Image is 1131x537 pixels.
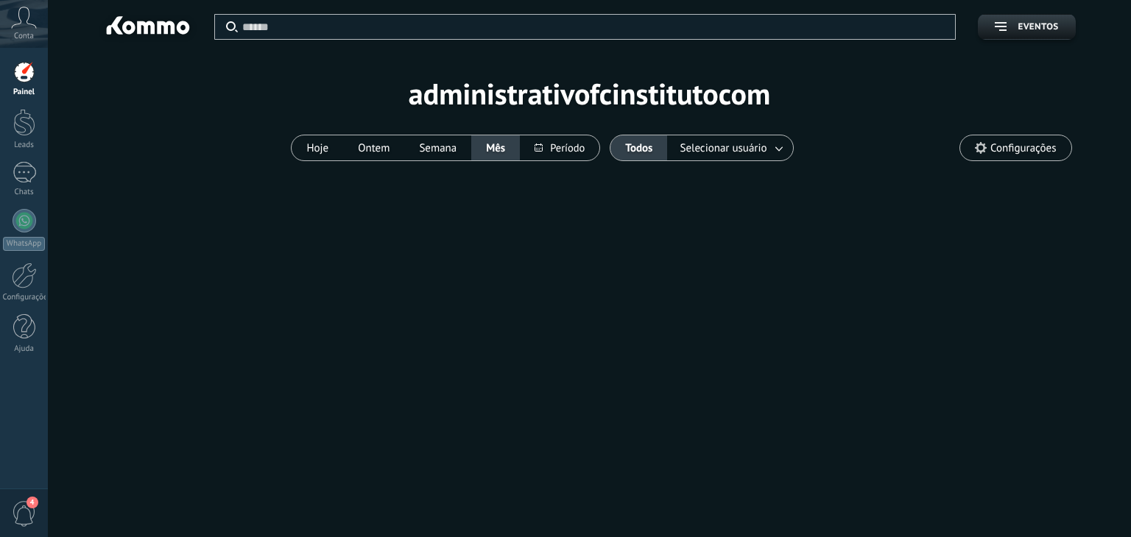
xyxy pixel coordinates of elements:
[14,32,34,41] span: Conta
[343,135,404,160] button: Ontem
[990,142,1056,154] span: Configurações
[3,237,45,251] div: WhatsApp
[292,135,343,160] button: Hoje
[3,293,46,302] div: Configurações
[1018,22,1058,32] span: Eventos
[3,344,46,354] div: Ajuda
[27,497,38,508] span: 4
[404,135,471,160] button: Semana
[3,141,46,150] div: Leads
[471,135,520,160] button: Mês
[3,88,46,97] div: Painel
[667,135,792,160] button: Selecionar usuário
[3,188,46,197] div: Chats
[677,138,769,158] span: Selecionar usuário
[978,14,1075,40] button: Eventos
[610,135,667,160] button: Todos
